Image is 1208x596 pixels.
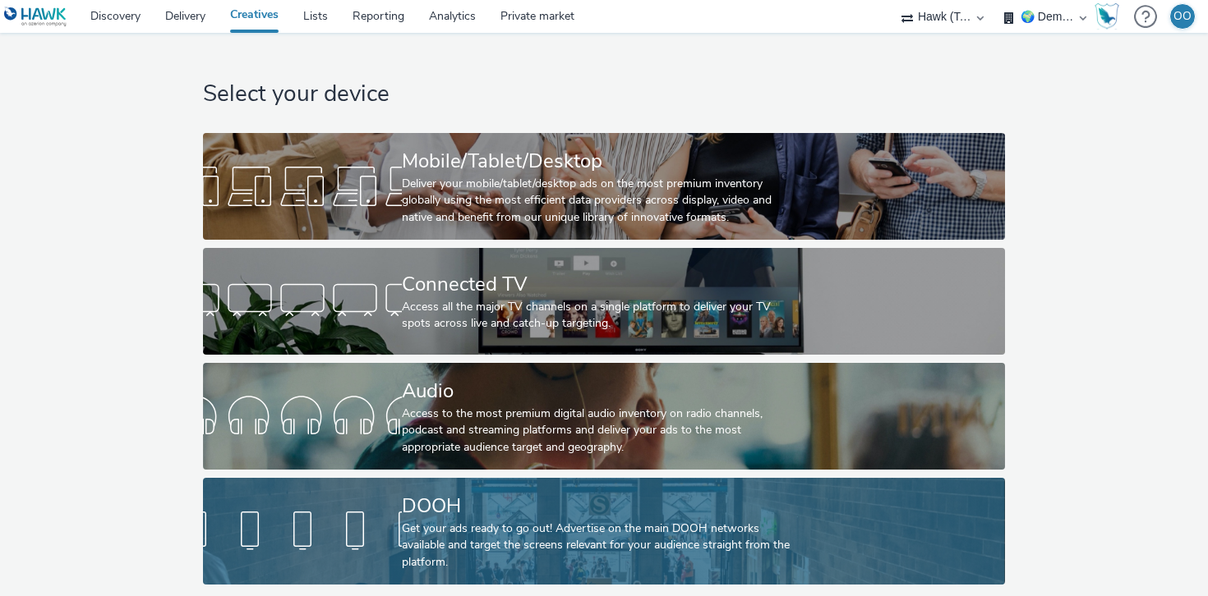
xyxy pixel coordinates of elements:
h1: Select your device [203,79,1004,110]
a: DOOHGet your ads ready to go out! Advertise on the main DOOH networks available and target the sc... [203,478,1004,585]
div: DOOH [402,492,800,520]
div: Access all the major TV channels on a single platform to deliver your TV spots across live and ca... [402,299,800,332]
div: Mobile/Tablet/Desktop [402,147,800,176]
a: Hawk Academy [1095,3,1126,30]
div: Deliver your mobile/tablet/desktop ads on the most premium inventory globally using the most effi... [402,176,800,226]
a: Connected TVAccess all the major TV channels on a single platform to deliver your TV spots across... [203,248,1004,355]
div: Audio [402,377,800,406]
a: AudioAccess to the most premium digital audio inventory on radio channels, podcast and streaming ... [203,363,1004,470]
div: Connected TV [402,270,800,299]
a: Mobile/Tablet/DesktopDeliver your mobile/tablet/desktop ads on the most premium inventory globall... [203,133,1004,240]
img: Hawk Academy [1095,3,1119,30]
img: undefined Logo [4,7,67,27]
div: Get your ads ready to go out! Advertise on the main DOOH networks available and target the screen... [402,520,800,571]
div: OO [1173,4,1192,29]
div: Access to the most premium digital audio inventory on radio channels, podcast and streaming platf... [402,406,800,456]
